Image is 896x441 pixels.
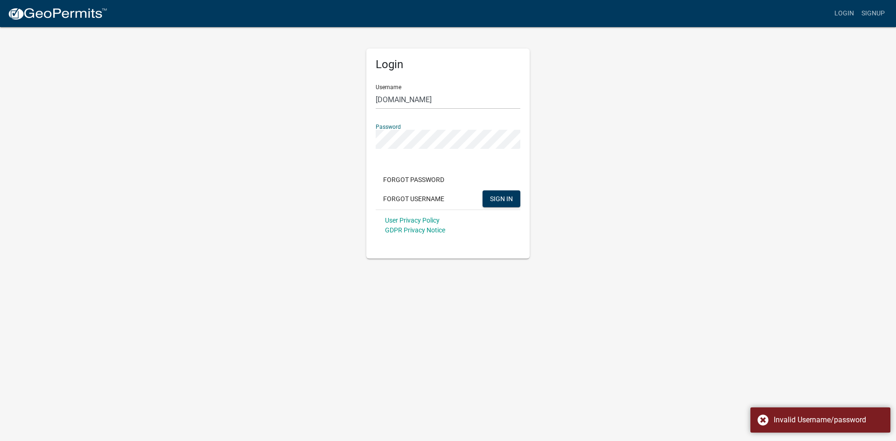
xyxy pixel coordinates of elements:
[490,195,513,202] span: SIGN IN
[831,5,858,22] a: Login
[385,226,445,234] a: GDPR Privacy Notice
[483,190,520,207] button: SIGN IN
[376,190,452,207] button: Forgot Username
[376,58,520,71] h5: Login
[774,414,883,426] div: Invalid Username/password
[376,171,452,188] button: Forgot Password
[385,217,440,224] a: User Privacy Policy
[858,5,889,22] a: Signup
